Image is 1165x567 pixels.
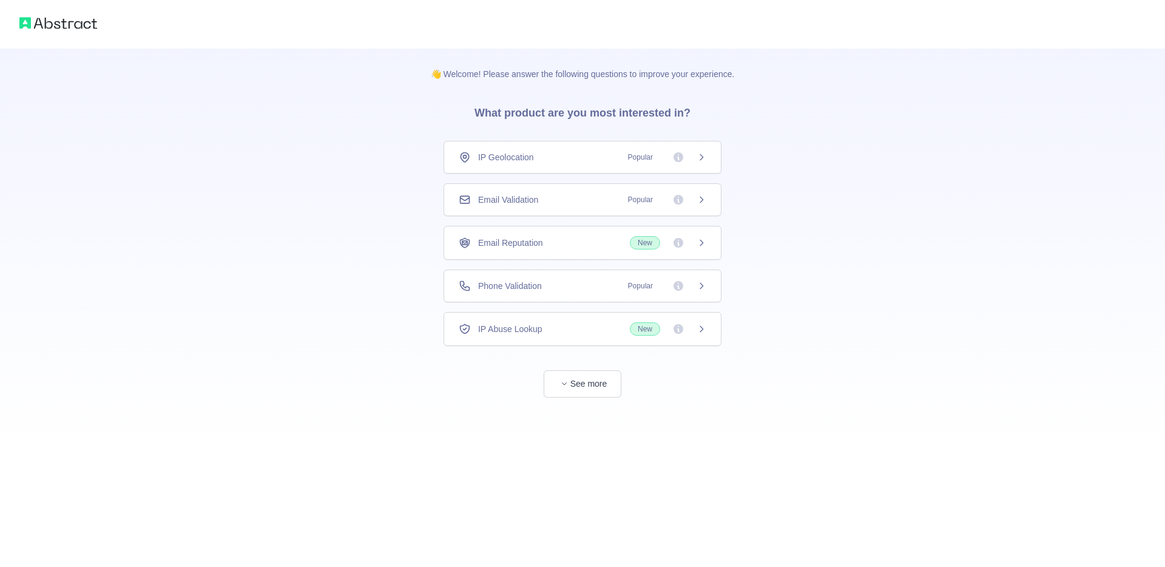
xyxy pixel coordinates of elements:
[621,280,660,292] span: Popular
[478,323,542,335] span: IP Abuse Lookup
[621,151,660,163] span: Popular
[630,236,660,250] span: New
[478,194,538,206] span: Email Validation
[411,49,754,80] p: 👋 Welcome! Please answer the following questions to improve your experience.
[630,322,660,336] span: New
[544,370,621,398] button: See more
[621,194,660,206] span: Popular
[478,280,542,292] span: Phone Validation
[478,151,534,163] span: IP Geolocation
[478,237,543,249] span: Email Reputation
[455,80,710,141] h3: What product are you most interested in?
[19,15,97,32] img: Abstract logo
